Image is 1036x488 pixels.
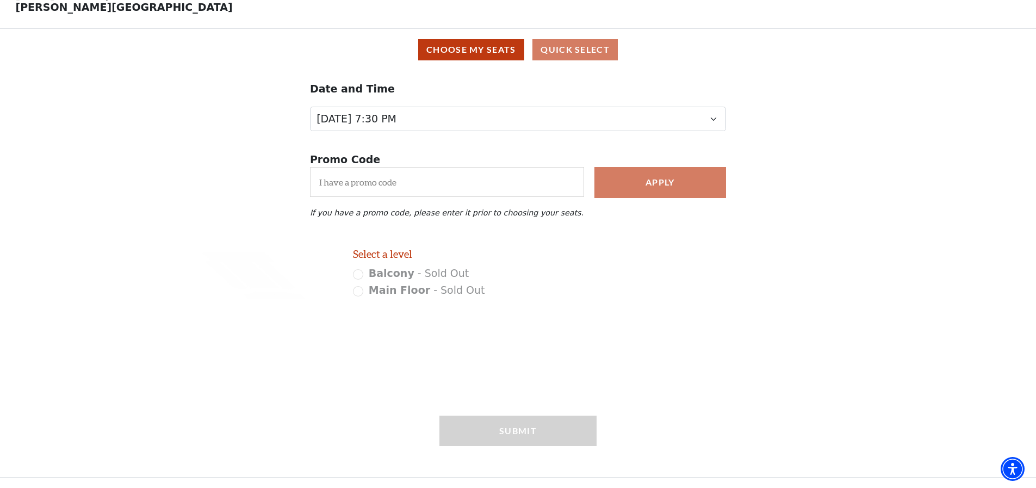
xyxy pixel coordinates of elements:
g: Main Floor - Seats Available: 1 [205,260,295,290]
span: - Sold Out [418,267,469,279]
div: Accessibility Menu [1001,457,1025,481]
span: Balcony [369,267,414,279]
span: - Sold Out [433,284,485,296]
text: Stage [269,294,275,296]
p: Date and Time [310,81,726,97]
p: If you have a promo code, please enter it prior to choosing your seats. [310,208,726,217]
input: I have a promo code [310,167,584,197]
button: Choose My Seats [418,39,524,60]
span: Main Floor [369,284,430,296]
h2: Select a level [353,248,597,261]
g: Balcony - Seats Available: 1 [202,252,275,263]
p: Promo Code [310,152,726,168]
